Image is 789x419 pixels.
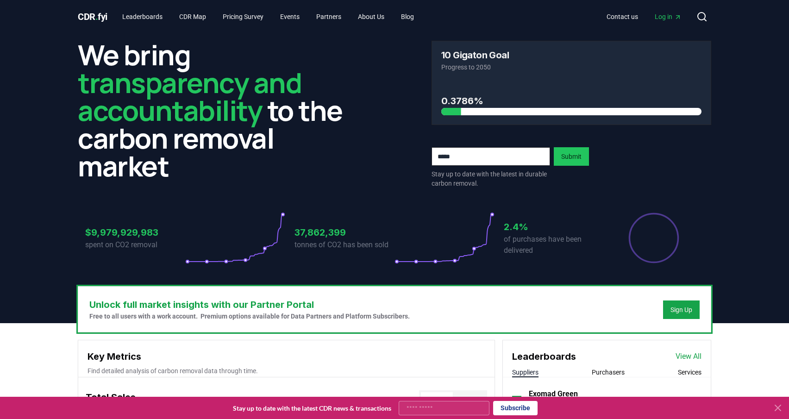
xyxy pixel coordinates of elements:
h3: 0.3786% [441,94,701,108]
h3: $9,979,929,983 [85,225,185,239]
a: Blog [394,8,421,25]
div: Percentage of sales delivered [628,212,680,264]
nav: Main [599,8,689,25]
p: Find detailed analysis of carbon removal data through time. [88,366,485,375]
span: CDR fyi [78,11,107,22]
p: spent on CO2 removal [85,239,185,250]
p: 1 [515,395,519,406]
button: $ Value [453,392,485,407]
p: tonnes of CO2 has been sold [294,239,394,250]
a: Contact us [599,8,645,25]
nav: Main [115,8,421,25]
p: of purchases have been delivered [504,234,604,256]
p: Stay up to date with the latest in durable carbon removal. [432,169,550,188]
button: Purchasers [592,368,625,377]
a: View All [676,351,701,362]
button: Tonnes [421,392,453,407]
span: transparency and accountability [78,63,301,129]
a: Sign Up [670,305,692,314]
h3: 2.4% [504,220,604,234]
h3: Total Sales [86,390,136,409]
h3: Key Metrics [88,350,485,363]
a: Partners [309,8,349,25]
h3: 10 Gigaton Goal [441,50,509,60]
span: Log in [655,12,682,21]
a: Log in [647,8,689,25]
a: About Us [351,8,392,25]
a: CDR Map [172,8,213,25]
p: Free to all users with a work account. Premium options available for Data Partners and Platform S... [89,312,410,321]
h3: 37,862,399 [294,225,394,239]
a: Leaderboards [115,8,170,25]
h2: We bring to the carbon removal market [78,41,357,180]
a: CDR.fyi [78,10,107,23]
button: Services [678,368,701,377]
h3: Leaderboards [512,350,576,363]
a: Exomad Green [529,388,578,400]
button: Sign Up [663,300,700,319]
button: Suppliers [512,368,539,377]
a: Pricing Survey [215,8,271,25]
h3: Unlock full market insights with our Partner Portal [89,298,410,312]
p: Progress to 2050 [441,63,701,72]
span: . [95,11,98,22]
a: Events [273,8,307,25]
button: Submit [554,147,589,166]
